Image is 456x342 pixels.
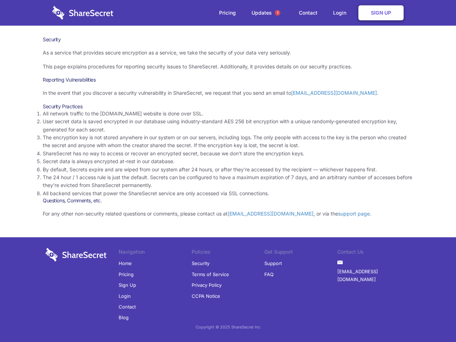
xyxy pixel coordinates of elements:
[264,248,337,258] li: Get Support
[43,36,413,43] h1: Security
[192,258,209,269] a: Security
[192,291,220,301] a: CCPA Notice
[192,280,222,290] a: Privacy Policy
[275,10,280,16] span: 1
[292,2,325,24] a: Contact
[43,190,413,197] li: All backend services that power the ShareSecret service are only accessed via SSL connections.
[43,210,413,218] p: For any other non-security related questions or comments, please contact us at , or via the .
[212,2,243,24] a: Pricing
[119,269,134,280] a: Pricing
[192,248,265,258] li: Policies
[43,89,413,97] p: In the event that you discover a security vulnerability in ShareSecret, we request that you send ...
[228,211,313,217] a: [EMAIL_ADDRESS][DOMAIN_NAME]
[358,5,404,20] a: Sign Up
[119,280,136,290] a: Sign Up
[264,258,282,269] a: Support
[43,166,413,173] li: By default, Secrets expire and are wiped from our system after 24 hours, or after they’re accesse...
[43,173,413,190] li: The 24 hour / 1 access rule is just the default. Secrets can be configured to have a maximum expi...
[337,266,410,285] a: [EMAIL_ADDRESS][DOMAIN_NAME]
[119,291,131,301] a: Login
[192,269,229,280] a: Terms of Service
[119,301,136,312] a: Contact
[43,150,413,157] li: ShareSecret has no way to access or recover an encrypted secret, because we don’t store the encry...
[326,2,357,24] a: Login
[46,248,107,261] img: logo-wordmark-white-trans-d4663122ce5f474addd5e946df7df03e33cb6a1c49d2221995e7729f52c070b2.svg
[43,197,413,204] h3: Questions, Comments, etc.
[264,269,274,280] a: FAQ
[43,63,413,71] p: This page explains procedures for reporting security issues to ShareSecret. Additionally, it prov...
[43,77,413,83] h3: Reporting Vulnerabilities
[119,312,129,323] a: Blog
[43,49,413,57] p: As a service that provides secure encryption as a service, we take the security of your data very...
[43,110,413,118] li: All network traffic to the [DOMAIN_NAME] website is done over SSL.
[43,157,413,165] li: Secret data is always encrypted at-rest in our database.
[291,90,377,96] a: [EMAIL_ADDRESS][DOMAIN_NAME]
[119,248,192,258] li: Navigation
[52,6,113,20] img: logo-wordmark-white-trans-d4663122ce5f474addd5e946df7df03e33cb6a1c49d2221995e7729f52c070b2.svg
[337,248,410,258] li: Contact Us
[43,103,413,110] h3: Security Practices
[119,258,132,269] a: Home
[43,118,413,134] li: User secret data is saved encrypted in our database using industry-standard AES 256 bit encryptio...
[43,134,413,150] li: The encryption key is not stored anywhere in our system or on our servers, including logs. The on...
[338,211,370,217] a: support page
